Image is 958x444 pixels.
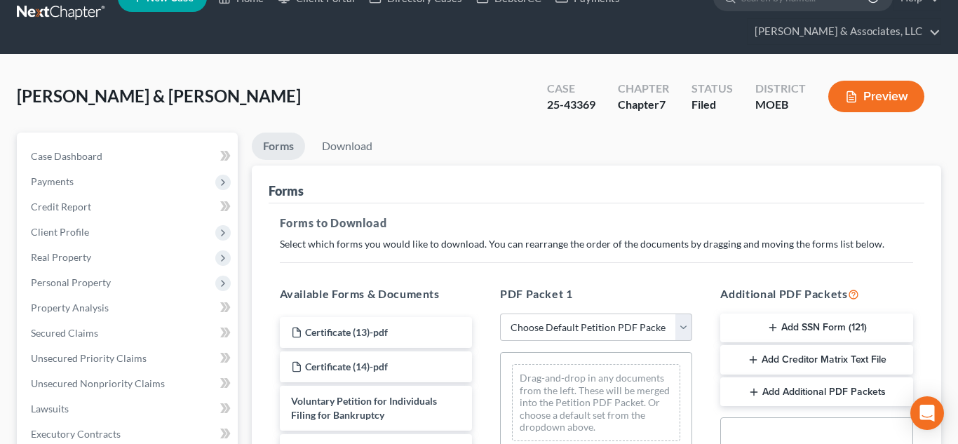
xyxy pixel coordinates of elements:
span: Credit Report [31,201,91,213]
button: Add Creditor Matrix Text File [720,345,912,375]
div: MOEB [755,97,806,113]
h5: Additional PDF Packets [720,285,912,302]
span: Case Dashboard [31,150,102,162]
button: Add Additional PDF Packets [720,377,912,407]
h5: Available Forms & Documents [280,285,472,302]
h5: PDF Packet 1 [500,285,692,302]
button: Preview [828,81,924,112]
button: Add SSN Form (121) [720,314,912,343]
a: Secured Claims [20,321,238,346]
a: Unsecured Nonpriority Claims [20,371,238,396]
div: District [755,81,806,97]
span: Certificate (14)-pdf [305,361,388,372]
span: Unsecured Priority Claims [31,352,147,364]
p: Select which forms you would like to download. You can rearrange the order of the documents by dr... [280,237,914,251]
span: Personal Property [31,276,111,288]
a: Property Analysis [20,295,238,321]
div: Status [691,81,733,97]
a: Download [311,133,384,160]
div: 25-43369 [547,97,595,113]
div: Case [547,81,595,97]
div: Chapter [618,81,669,97]
a: Case Dashboard [20,144,238,169]
a: [PERSON_NAME] & Associates, LLC [748,19,940,44]
div: Filed [691,97,733,113]
span: Unsecured Nonpriority Claims [31,377,165,389]
span: Lawsuits [31,403,69,415]
span: Certificate (13)-pdf [305,326,388,338]
span: Property Analysis [31,302,109,314]
div: Forms [269,182,304,199]
span: Voluntary Petition for Individuals Filing for Bankruptcy [291,395,437,421]
span: Executory Contracts [31,428,121,440]
span: Payments [31,175,74,187]
span: Client Profile [31,226,89,238]
h5: Forms to Download [280,215,914,231]
span: 7 [659,97,666,111]
span: [PERSON_NAME] & [PERSON_NAME] [17,86,301,106]
a: Unsecured Priority Claims [20,346,238,371]
a: Lawsuits [20,396,238,422]
div: Drag-and-drop in any documents from the left. These will be merged into the Petition PDF Packet. ... [512,364,680,441]
div: Chapter [618,97,669,113]
a: Forms [252,133,305,160]
span: Real Property [31,251,91,263]
a: Credit Report [20,194,238,220]
div: Open Intercom Messenger [910,396,944,430]
span: Secured Claims [31,327,98,339]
